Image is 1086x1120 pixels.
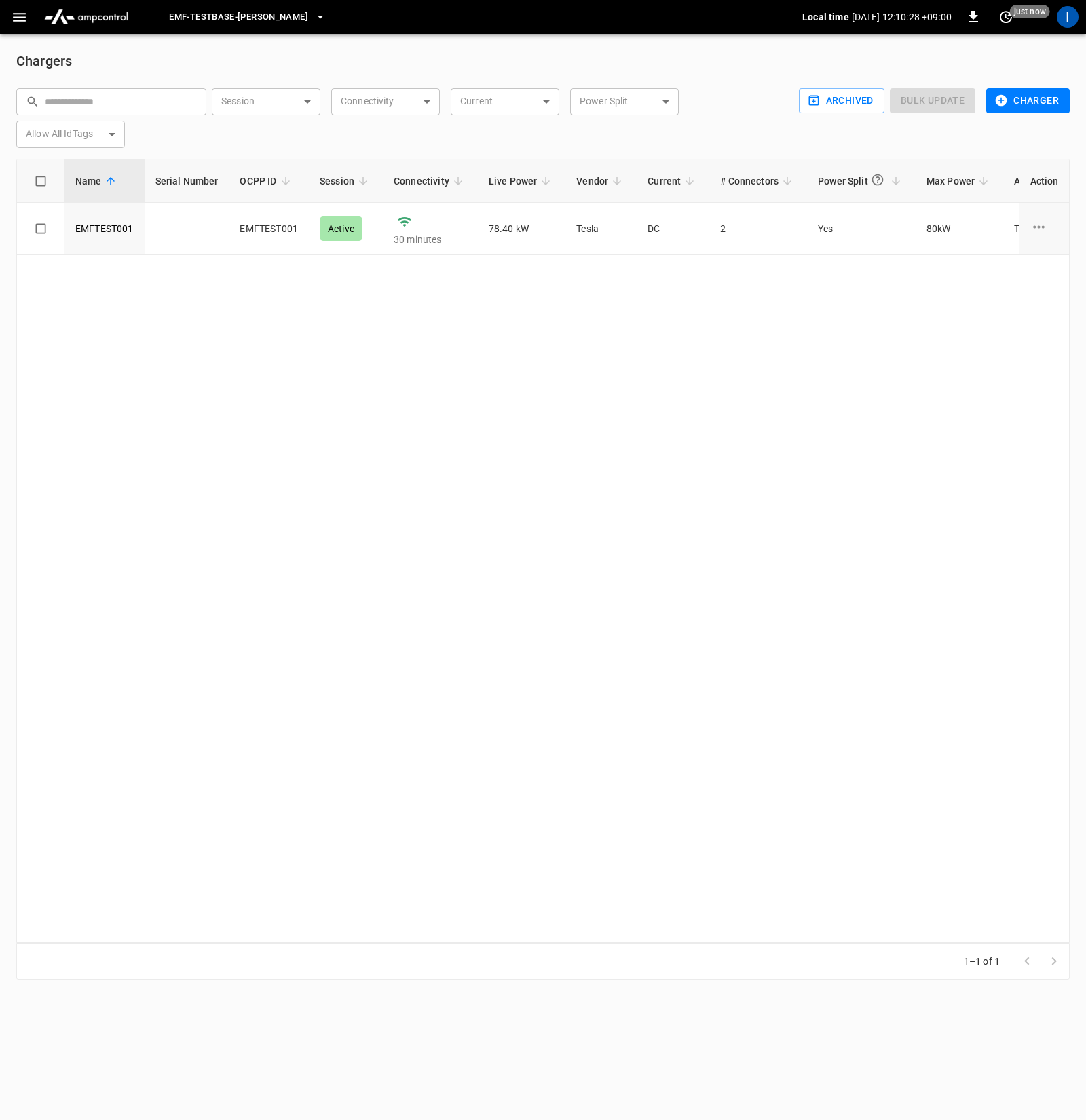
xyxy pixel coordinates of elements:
[164,4,331,31] button: eMF-Testbase-[PERSON_NAME]
[926,173,992,189] span: Max Power
[1018,159,1069,203] th: Action
[709,203,807,255] td: 2
[576,173,626,189] span: Vendor
[229,203,309,255] td: EMFTEST001
[169,9,308,25] span: eMF-Testbase-[PERSON_NAME]
[489,173,555,189] span: Live Power
[39,4,134,30] img: ampcontrol.io logo
[807,203,916,255] td: Yes
[75,222,134,235] a: EMFTEST001
[16,50,1070,72] h6: Chargers
[1057,6,1079,28] div: profile-icon
[240,173,294,189] span: OCPP ID
[565,203,637,255] td: Tesla
[986,88,1070,113] button: Charger
[637,203,709,255] td: DC
[648,173,698,189] span: Current
[964,954,1000,968] p: 1–1 of 1
[852,10,952,24] p: [DATE] 12:10:28 +09:00
[320,216,362,241] div: Active
[1030,218,1058,239] div: charge point options
[1010,5,1050,18] span: just now
[818,168,905,194] span: Power Split
[145,203,229,255] td: -
[799,88,884,113] button: Archived
[995,6,1017,28] button: set refresh interval
[394,233,467,246] p: 30 minutes
[320,173,372,189] span: Session
[75,173,119,189] span: Name
[145,159,229,203] th: Serial Number
[394,173,467,189] span: Connectivity
[802,10,849,24] p: Local time
[916,203,1003,255] td: 80 kW
[478,203,566,255] td: 78.40 kW
[720,173,796,189] span: # Connectors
